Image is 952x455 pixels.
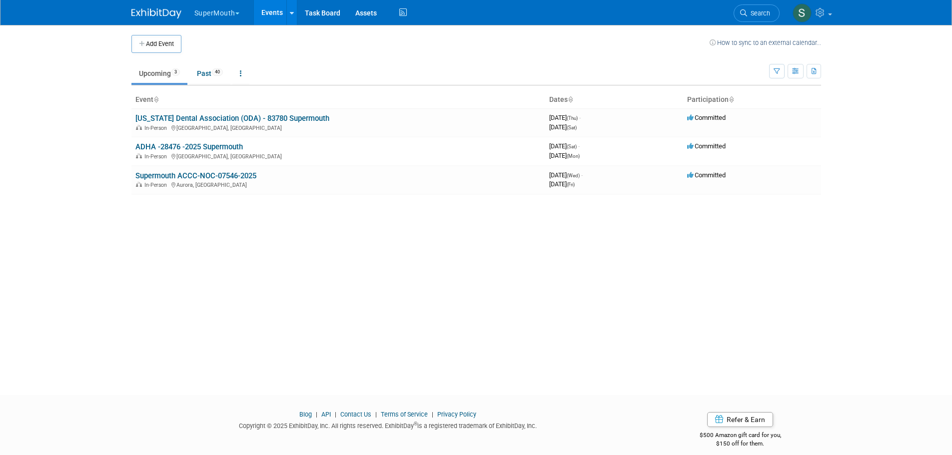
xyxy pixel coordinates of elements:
span: | [373,411,379,418]
div: $150 off for them. [660,440,821,448]
span: Committed [687,142,726,150]
span: [DATE] [549,142,580,150]
span: Committed [687,114,726,121]
img: In-Person Event [136,182,142,187]
a: Privacy Policy [437,411,476,418]
button: Add Event [131,35,181,53]
a: Sort by Participation Type [729,95,734,103]
span: [DATE] [549,123,577,131]
img: ExhibitDay [131,8,181,18]
span: [DATE] [549,180,575,188]
span: In-Person [144,182,170,188]
span: - [578,142,580,150]
a: ADHA -28476 -2025 Supermouth [135,142,243,151]
th: Dates [545,91,683,108]
div: Aurora, [GEOGRAPHIC_DATA] [135,180,541,188]
span: (Wed) [567,173,580,178]
span: | [332,411,339,418]
a: Sort by Start Date [568,95,573,103]
span: [DATE] [549,152,580,159]
a: Supermouth ACCC-NOC-07546-2025 [135,171,256,180]
a: [US_STATE] Dental Association (ODA) - 83780 Supermouth [135,114,329,123]
span: [DATE] [549,171,583,179]
img: Samantha Meyers [793,3,812,22]
span: (Sat) [567,144,577,149]
th: Event [131,91,545,108]
a: Sort by Event Name [153,95,158,103]
a: Past40 [189,64,230,83]
div: [GEOGRAPHIC_DATA], [GEOGRAPHIC_DATA] [135,123,541,131]
span: 40 [212,68,223,76]
div: Copyright © 2025 ExhibitDay, Inc. All rights reserved. ExhibitDay is a registered trademark of Ex... [131,419,645,431]
span: [DATE] [549,114,581,121]
a: Upcoming3 [131,64,187,83]
span: Committed [687,171,726,179]
span: | [429,411,436,418]
a: Search [734,4,780,22]
div: [GEOGRAPHIC_DATA], [GEOGRAPHIC_DATA] [135,152,541,160]
a: Terms of Service [381,411,428,418]
span: (Thu) [567,115,578,121]
a: Contact Us [340,411,371,418]
img: In-Person Event [136,153,142,158]
span: (Sat) [567,125,577,130]
sup: ® [414,421,417,427]
th: Participation [683,91,821,108]
span: Search [747,9,770,17]
a: How to sync to an external calendar... [710,39,821,46]
span: In-Person [144,125,170,131]
a: API [321,411,331,418]
span: In-Person [144,153,170,160]
a: Refer & Earn [707,412,773,427]
img: In-Person Event [136,125,142,130]
span: - [579,114,581,121]
span: (Mon) [567,153,580,159]
a: Blog [299,411,312,418]
span: | [313,411,320,418]
span: 3 [171,68,180,76]
span: (Fri) [567,182,575,187]
span: - [581,171,583,179]
div: $500 Amazon gift card for you, [660,425,821,448]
